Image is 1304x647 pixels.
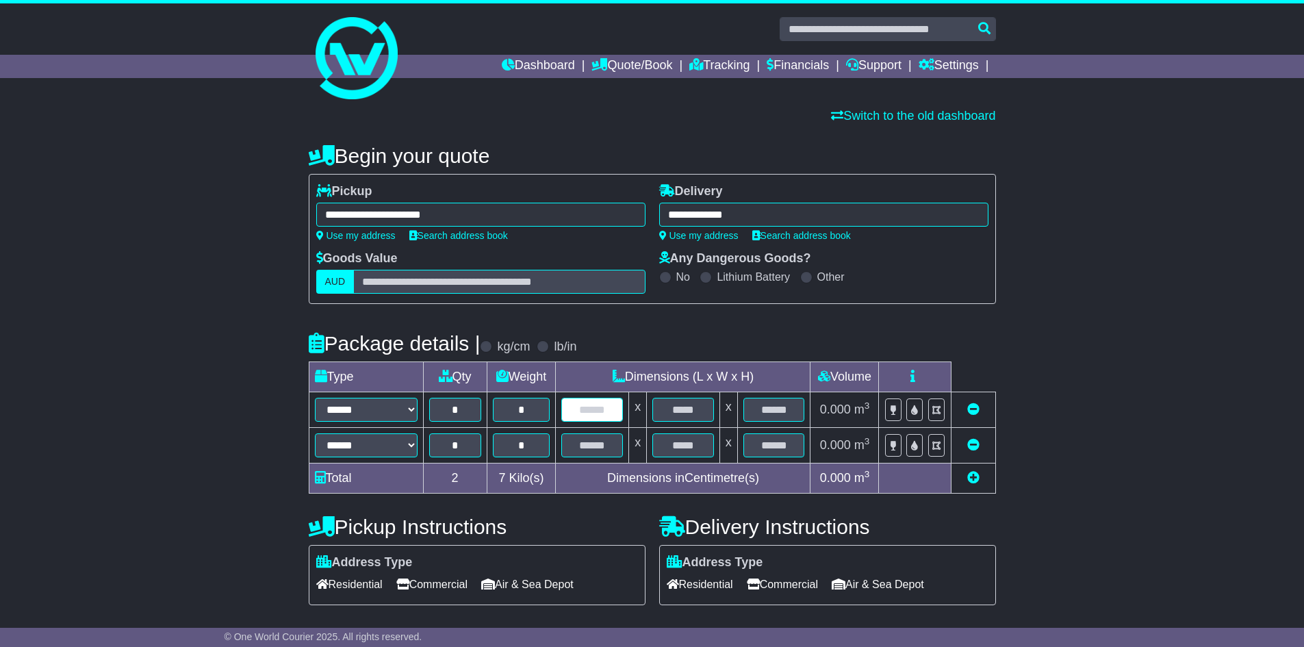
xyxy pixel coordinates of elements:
[316,230,396,241] a: Use my address
[498,471,505,485] span: 7
[396,574,468,595] span: Commercial
[316,555,413,570] label: Address Type
[225,631,422,642] span: © One World Courier 2025. All rights reserved.
[865,436,870,446] sup: 3
[554,340,576,355] label: lb/in
[854,438,870,452] span: m
[846,55,902,78] a: Support
[423,362,487,392] td: Qty
[659,516,996,538] h4: Delivery Instructions
[556,464,810,494] td: Dimensions in Centimetre(s)
[865,469,870,479] sup: 3
[502,55,575,78] a: Dashboard
[309,332,481,355] h4: Package details |
[423,464,487,494] td: 2
[659,251,811,266] label: Any Dangerous Goods?
[659,184,723,199] label: Delivery
[689,55,750,78] a: Tracking
[820,403,851,416] span: 0.000
[591,55,672,78] a: Quote/Book
[967,471,980,485] a: Add new item
[667,574,733,595] span: Residential
[719,392,737,428] td: x
[820,471,851,485] span: 0.000
[767,55,829,78] a: Financials
[919,55,979,78] a: Settings
[832,574,924,595] span: Air & Sea Depot
[316,574,383,595] span: Residential
[854,471,870,485] span: m
[309,464,423,494] td: Total
[817,270,845,283] label: Other
[481,574,574,595] span: Air & Sea Depot
[676,270,690,283] label: No
[719,428,737,464] td: x
[487,362,556,392] td: Weight
[629,392,647,428] td: x
[316,270,355,294] label: AUD
[667,555,763,570] label: Address Type
[854,403,870,416] span: m
[967,403,980,416] a: Remove this item
[316,251,398,266] label: Goods Value
[309,516,645,538] h4: Pickup Instructions
[629,428,647,464] td: x
[967,438,980,452] a: Remove this item
[309,362,423,392] td: Type
[556,362,810,392] td: Dimensions (L x W x H)
[810,362,879,392] td: Volume
[752,230,851,241] a: Search address book
[659,230,739,241] a: Use my address
[409,230,508,241] a: Search address book
[717,270,790,283] label: Lithium Battery
[487,464,556,494] td: Kilo(s)
[497,340,530,355] label: kg/cm
[865,401,870,411] sup: 3
[831,109,995,123] a: Switch to the old dashboard
[316,184,372,199] label: Pickup
[820,438,851,452] span: 0.000
[747,574,818,595] span: Commercial
[309,144,996,167] h4: Begin your quote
